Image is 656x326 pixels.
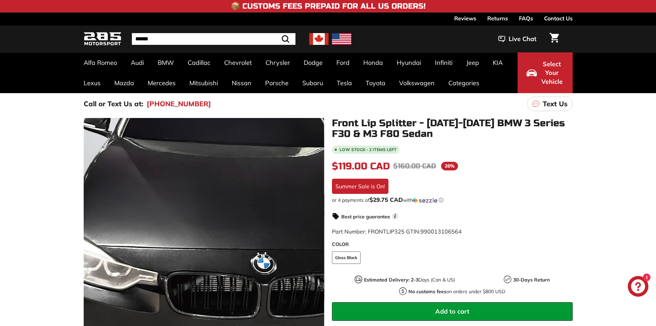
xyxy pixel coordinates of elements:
[441,73,486,93] a: Categories
[124,52,151,73] a: Audi
[295,73,330,93] a: Subaru
[527,97,573,111] a: Text Us
[107,73,141,93] a: Mazda
[487,12,508,24] a: Returns
[225,73,258,93] a: Nissan
[390,52,428,73] a: Hyundai
[332,228,462,235] span: Part Number: FRONTLIP325 GTIN:
[359,73,392,93] a: Toyota
[330,73,359,93] a: Tesla
[408,288,446,295] strong: No customs fees
[543,99,568,109] p: Text Us
[364,276,455,284] p: Days (Can & US)
[544,12,573,24] a: Contact Us
[540,60,564,86] span: Select Your Vehicle
[454,12,476,24] a: Reviews
[297,52,330,73] a: Dodge
[441,162,458,170] span: 26%
[332,160,390,172] span: $119.00 CAD
[340,148,397,152] span: Low stock - 2 items left
[489,30,545,48] button: Live Chat
[330,52,356,73] a: Ford
[77,52,124,73] a: Alfa Romeo
[141,73,183,93] a: Mercedes
[519,12,533,24] a: FAQs
[181,52,217,73] a: Cadillac
[459,52,486,73] a: Jeep
[259,52,297,73] a: Chrysler
[626,276,650,298] inbox-online-store-chat: Shopify online store chat
[413,197,437,204] img: Sezzle
[428,52,459,73] a: Infiniti
[132,33,295,45] input: Search
[364,277,418,283] strong: Estimated Delivery: 2-3
[341,214,390,220] strong: Best price guarantee
[513,277,550,283] strong: 30-Days Return
[509,34,537,43] span: Live Chat
[332,118,573,139] h1: Front Lip Splitter - [DATE]-[DATE] BMW 3 Series F30 & M3 F80 Sedan
[332,302,573,321] button: Add to cart
[518,52,573,93] button: Select Your Vehicle
[356,52,390,73] a: Honda
[408,288,505,295] p: on orders under $800 USD
[392,73,441,93] a: Volkswagen
[420,228,462,235] span: 990013106564
[84,31,122,47] img: Logo_285_Motorsport_areodynamics_components
[258,73,295,93] a: Porsche
[231,2,426,10] h4: 📦 Customs Fees Prepaid for All US Orders!
[486,52,510,73] a: KIA
[147,99,211,109] a: [PHONE_NUMBER]
[545,27,563,51] a: Cart
[435,307,469,315] span: Add to cart
[332,241,573,248] label: COLOR
[183,73,225,93] a: Mitsubishi
[392,213,398,219] span: i
[332,197,573,204] div: or 4 payments of with
[332,197,573,204] div: or 4 payments of$29.75 CADwithSezzle Click to learn more about Sezzle
[151,52,181,73] a: BMW
[84,99,143,109] p: Call or Text Us at:
[217,52,259,73] a: Chevrolet
[393,162,436,170] span: $160.00 CAD
[369,196,403,203] span: $29.75 CAD
[77,73,107,93] a: Lexus
[332,179,388,194] div: Summer Sale is On!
